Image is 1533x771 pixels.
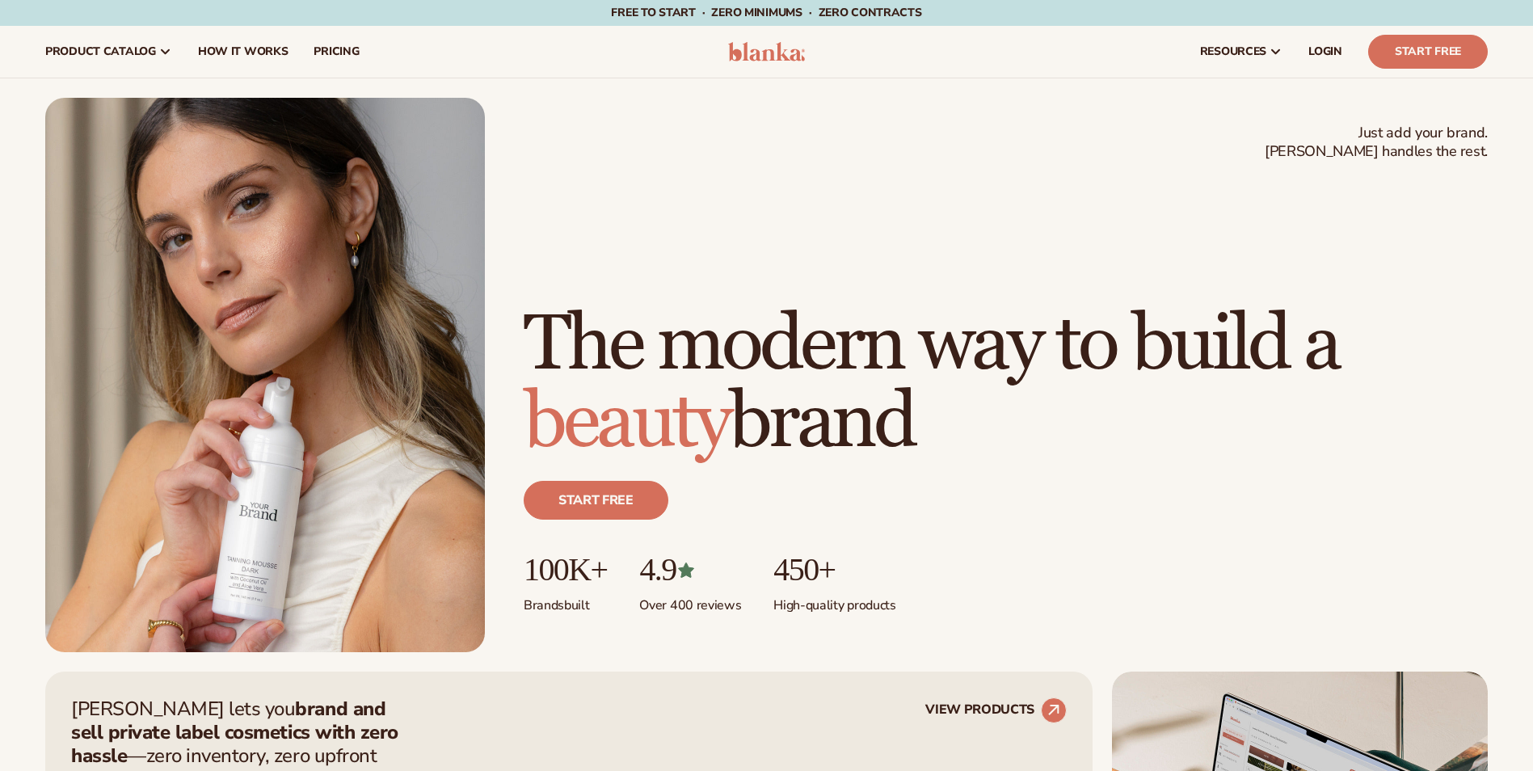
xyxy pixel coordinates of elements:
a: VIEW PRODUCTS [925,697,1067,723]
strong: brand and sell private label cosmetics with zero hassle [71,696,398,769]
p: 450+ [773,552,895,588]
a: product catalog [32,26,185,78]
a: Start free [524,481,668,520]
p: Brands built [524,588,607,614]
a: LOGIN [1295,26,1355,78]
span: LOGIN [1308,45,1342,58]
p: Over 400 reviews [639,588,741,614]
a: pricing [301,26,372,78]
span: resources [1200,45,1266,58]
span: How It Works [198,45,288,58]
p: 100K+ [524,552,607,588]
img: Female holding tanning mousse. [45,98,485,652]
a: Start Free [1368,35,1488,69]
a: How It Works [185,26,301,78]
a: resources [1187,26,1295,78]
span: product catalog [45,45,156,58]
span: pricing [314,45,359,58]
span: Free to start · ZERO minimums · ZERO contracts [611,5,921,20]
p: High-quality products [773,588,895,614]
span: beauty [524,375,729,470]
img: logo [728,42,805,61]
p: 4.9 [639,552,741,588]
h1: The modern way to build a brand [524,306,1488,461]
span: Just add your brand. [PERSON_NAME] handles the rest. [1265,124,1488,162]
